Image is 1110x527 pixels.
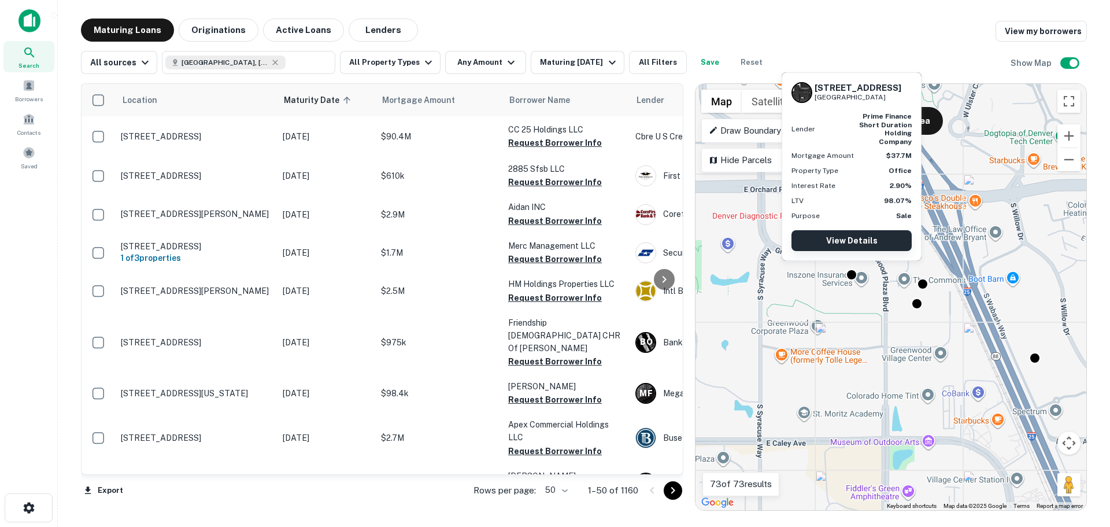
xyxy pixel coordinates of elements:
[698,495,737,510] img: Google
[508,444,602,458] button: Request Borrower Info
[943,503,1007,509] span: Map data ©2025 Google
[3,41,54,72] a: Search
[1052,434,1110,490] div: Chat Widget
[3,108,54,139] a: Contacts
[635,130,809,143] p: Cbre U S Credit Partners Fundi
[283,169,369,182] p: [DATE]
[636,428,656,448] img: picture
[1057,90,1081,113] button: Toggle fullscreen view
[508,291,602,305] button: Request Borrower Info
[121,131,271,142] p: [STREET_ADDRESS]
[635,428,809,448] div: Busey Bank
[815,83,901,93] h6: [STREET_ADDRESS]
[896,212,912,220] strong: Sale
[445,51,526,74] button: Any Amount
[375,84,502,116] th: Mortgage Amount
[121,209,271,219] p: [STREET_ADDRESS][PERSON_NAME]
[508,239,624,252] p: Merc Management LLC
[381,285,497,297] p: $2.5M
[381,208,497,221] p: $2.9M
[791,124,815,134] p: Lender
[182,57,268,68] span: [GEOGRAPHIC_DATA], [GEOGRAPHIC_DATA], [GEOGRAPHIC_DATA]
[664,481,682,500] button: Go to next page
[695,84,1086,510] div: 0 0
[1057,124,1081,148] button: Zoom in
[382,93,470,107] span: Mortgage Amount
[889,167,912,175] strong: Office
[21,161,38,171] span: Saved
[508,123,624,136] p: CC 25 Holdings LLC
[508,393,602,407] button: Request Borrower Info
[121,337,271,348] p: [STREET_ADDRESS]
[635,204,809,225] div: Corefirst Bank & Trust
[179,19,258,42] button: Originations
[635,281,809,301] div: Intl Bank
[508,175,602,189] button: Request Borrower Info
[340,51,441,74] button: All Property Types
[508,214,602,228] button: Request Borrower Info
[884,197,912,205] strong: 98.07%
[349,19,418,42] button: Lenders
[121,241,271,252] p: [STREET_ADDRESS]
[635,332,809,353] div: Bank Of The West
[277,84,375,116] th: Maturity Date
[791,150,854,161] p: Mortgage Amount
[381,432,497,444] p: $2.7M
[508,252,602,266] button: Request Borrower Info
[540,56,619,69] div: Maturing [DATE]
[1057,148,1081,171] button: Zoom out
[381,246,497,259] p: $1.7M
[121,171,271,181] p: [STREET_ADDRESS]
[18,9,40,32] img: capitalize-icon.png
[791,196,804,206] p: LTV
[639,388,652,400] p: M F
[121,252,271,264] h6: 1 of 3 properties
[709,153,781,167] p: Hide Parcels
[508,355,602,368] button: Request Borrower Info
[115,84,277,116] th: Location
[284,93,354,107] span: Maturity Date
[508,163,624,175] p: 2885 Sfsb LLC
[709,124,781,138] p: Draw Boundary
[1013,503,1030,509] a: Terms (opens in new tab)
[791,165,838,176] p: Property Type
[791,230,912,251] a: View Details
[17,128,40,137] span: Contacts
[636,281,656,301] img: picture
[3,75,54,106] a: Borrowers
[630,84,815,116] th: Lender
[636,243,656,263] img: picture
[637,93,664,107] span: Lender
[1057,432,1081,455] button: Map camera controls
[635,242,809,263] div: Security Service FCU
[3,142,54,173] div: Saved
[509,93,570,107] span: Borrower Name
[502,84,630,116] th: Borrower Name
[263,19,344,42] button: Active Loans
[283,336,369,349] p: [DATE]
[636,205,656,224] img: picture
[588,484,638,497] p: 1–50 of 1160
[791,180,835,191] p: Interest Rate
[381,130,497,143] p: $90.4M
[121,286,271,296] p: [STREET_ADDRESS][PERSON_NAME]
[18,61,39,70] span: Search
[859,112,912,145] strong: prime finance short duration holding company
[635,383,809,404] div: Megastar Fncl Corp
[1037,503,1083,509] a: Report a map error
[815,92,901,103] p: [GEOGRAPHIC_DATA]
[283,246,369,259] p: [DATE]
[629,51,687,74] button: All Filters
[531,51,624,74] button: Maturing [DATE]
[381,169,497,182] p: $610k
[508,316,624,355] p: Friendship [DEMOGRAPHIC_DATA] CHR Of [PERSON_NAME]
[698,495,737,510] a: Open this area in Google Maps (opens a new window)
[508,278,624,290] p: HM Holdings Properties LLC
[283,208,369,221] p: [DATE]
[381,387,497,400] p: $98.4k
[887,502,937,510] button: Keyboard shortcuts
[15,94,43,104] span: Borrowers
[886,152,912,160] strong: $37.7M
